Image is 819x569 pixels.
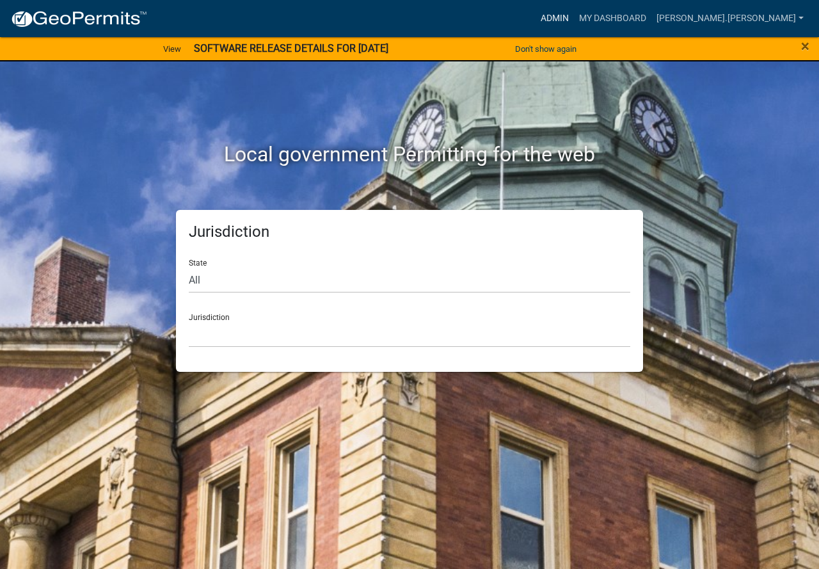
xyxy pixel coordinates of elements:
a: View [158,38,186,60]
h5: Jurisdiction [189,223,630,241]
button: Don't show again [510,38,582,60]
a: [PERSON_NAME].[PERSON_NAME] [651,6,809,31]
a: My Dashboard [574,6,651,31]
strong: SOFTWARE RELEASE DETAILS FOR [DATE] [194,42,388,54]
h2: Local government Permitting for the web [54,142,765,166]
button: Close [801,38,809,54]
a: Admin [536,6,574,31]
span: × [801,37,809,55]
